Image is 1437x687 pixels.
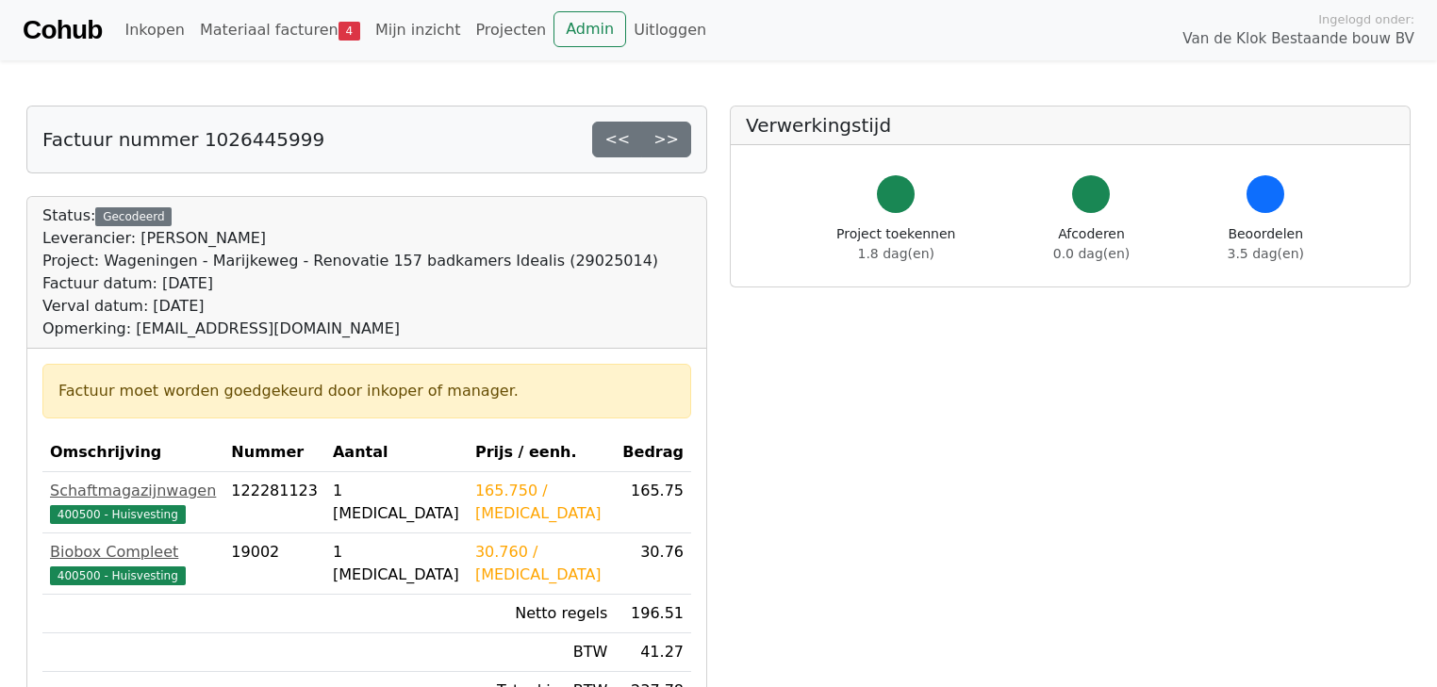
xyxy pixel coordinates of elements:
a: Materiaal facturen4 [192,11,368,49]
a: Inkopen [117,11,191,49]
div: 30.760 / [MEDICAL_DATA] [475,541,607,586]
div: Project toekennen [836,224,955,264]
div: Opmerking: [EMAIL_ADDRESS][DOMAIN_NAME] [42,318,658,340]
div: Factuur moet worden goedgekeurd door inkoper of manager. [58,380,675,402]
div: Verval datum: [DATE] [42,295,658,318]
div: 1 [MEDICAL_DATA] [333,541,460,586]
span: 3.5 dag(en) [1228,246,1304,261]
h5: Verwerkingstijd [746,114,1395,137]
span: Ingelogd onder: [1318,10,1414,28]
span: 400500 - Huisvesting [50,505,186,524]
th: Prijs / eenh. [468,433,615,472]
span: 0.0 dag(en) [1053,246,1130,261]
div: Leverancier: [PERSON_NAME] [42,227,658,250]
div: Biobox Compleet [50,541,216,564]
div: Schaftmagazijnwagen [50,480,216,502]
td: 41.27 [615,633,691,672]
div: Status: [42,204,658,340]
td: Netto regels [468,595,615,633]
td: 122281123 [223,472,325,533]
div: Factuur datum: [DATE] [42,272,658,295]
span: 1.8 dag(en) [858,246,934,261]
div: Beoordelen [1228,224,1304,264]
th: Bedrag [615,433,691,472]
a: Mijn inzicht [368,11,469,49]
th: Omschrijving [42,433,223,472]
a: >> [641,122,691,157]
div: Project: Wageningen - Marijkeweg - Renovatie 157 badkamers Idealis (29025014) [42,250,658,272]
div: Gecodeerd [95,207,172,226]
a: Schaftmagazijnwagen400500 - Huisvesting [50,480,216,525]
div: 165.750 / [MEDICAL_DATA] [475,480,607,525]
div: Afcoderen [1053,224,1130,264]
a: Cohub [23,8,102,53]
td: BTW [468,633,615,672]
span: Van de Klok Bestaande bouw BV [1182,28,1414,50]
h5: Factuur nummer 1026445999 [42,128,324,151]
a: Uitloggen [626,11,714,49]
span: 4 [339,22,360,41]
a: << [592,122,642,157]
td: 165.75 [615,472,691,533]
td: 30.76 [615,533,691,595]
a: Biobox Compleet400500 - Huisvesting [50,541,216,586]
a: Admin [553,11,626,47]
span: 400500 - Huisvesting [50,566,186,585]
a: Projecten [468,11,553,49]
td: 196.51 [615,595,691,633]
td: 19002 [223,533,325,595]
th: Aantal [325,433,468,472]
th: Nummer [223,433,325,472]
div: 1 [MEDICAL_DATA] [333,480,460,525]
